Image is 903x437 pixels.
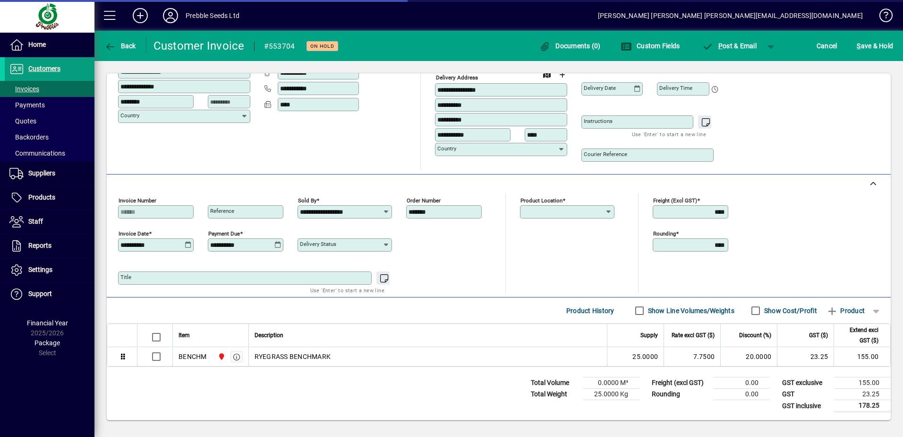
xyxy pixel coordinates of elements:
a: Payments [5,97,94,113]
td: 23.25 [834,389,891,400]
mat-label: Payment due [208,230,240,237]
span: GST ($) [809,330,828,341]
td: 0.00 [713,377,770,389]
a: Support [5,282,94,306]
mat-label: Reference [210,208,234,214]
td: 178.25 [834,400,891,412]
span: Financial Year [27,319,68,327]
span: Customers [28,65,60,72]
mat-label: Freight (excl GST) [653,197,697,204]
td: 20.0000 [720,347,777,366]
a: Home [5,33,94,57]
td: Freight (excl GST) [647,377,713,389]
td: 23.25 [777,347,834,366]
span: Staff [28,218,43,225]
span: Invoices [9,85,39,93]
td: Total Volume [526,377,583,389]
span: Back [104,42,136,50]
mat-label: Title [120,274,131,280]
span: Extend excl GST ($) [840,325,878,346]
a: Quotes [5,113,94,129]
span: Description [255,330,283,341]
span: Discount (%) [739,330,771,341]
span: Suppliers [28,169,55,177]
a: Staff [5,210,94,234]
span: Support [28,290,52,297]
span: Product [826,303,865,318]
mat-label: Delivery date [584,85,616,91]
mat-label: Rounding [653,230,676,237]
a: Settings [5,258,94,282]
a: Products [5,186,94,210]
td: Total Weight [526,389,583,400]
mat-label: Delivery status [300,241,336,247]
span: Supply [640,330,658,341]
button: Save & Hold [854,37,895,54]
td: GST [777,389,834,400]
span: P [718,42,723,50]
div: 7.7500 [670,352,715,361]
mat-hint: Use 'Enter' to start a new line [310,285,384,296]
span: Documents (0) [539,42,601,50]
td: 0.0000 M³ [583,377,639,389]
mat-label: Invoice date [119,230,149,237]
span: Quotes [9,117,36,125]
button: Choose address [554,67,570,82]
mat-label: Invoice number [119,197,156,204]
mat-hint: Use 'Enter' to start a new line [632,129,706,140]
span: ost & Email [702,42,757,50]
button: Back [102,37,138,54]
span: RYEGRASS BENCHMARK [255,352,331,361]
mat-label: Courier Reference [584,151,627,157]
div: Prebble Seeds Ltd [186,8,239,23]
td: 25.0000 Kg [583,389,639,400]
td: 155.00 [834,347,890,366]
button: Custom Fields [618,37,682,54]
a: Reports [5,234,94,258]
td: 155.00 [834,377,891,389]
mat-label: Order number [407,197,441,204]
span: Rate excl GST ($) [672,330,715,341]
label: Show Cost/Profit [762,306,817,315]
span: ave & Hold [857,38,893,53]
span: S [857,42,860,50]
td: 0.00 [713,389,770,400]
button: Post & Email [697,37,761,54]
button: Product [822,302,869,319]
div: #553704 [264,39,295,54]
span: Item [179,330,190,341]
div: Customer Invoice [153,38,245,53]
span: Settings [28,266,52,273]
span: Communications [9,149,65,157]
span: Cancel [817,38,837,53]
a: Backorders [5,129,94,145]
button: Documents (0) [537,37,603,54]
span: Reports [28,242,51,249]
a: Invoices [5,81,94,97]
mat-label: Country [437,145,456,152]
td: Rounding [647,389,713,400]
label: Show Line Volumes/Weights [646,306,734,315]
span: Product History [566,303,614,318]
button: Profile [155,7,186,24]
span: Custom Fields [621,42,680,50]
span: Home [28,41,46,48]
td: GST exclusive [777,377,834,389]
div: [PERSON_NAME] [PERSON_NAME] [PERSON_NAME][EMAIL_ADDRESS][DOMAIN_NAME] [598,8,863,23]
button: Add [125,7,155,24]
button: Cancel [814,37,840,54]
a: View on map [539,67,554,82]
mat-label: Country [120,112,139,119]
span: PALMERSTON NORTH [215,351,226,362]
span: 25.0000 [632,352,658,361]
a: Knowledge Base [872,2,891,33]
span: Backorders [9,133,49,141]
app-page-header-button: Back [94,37,146,54]
mat-label: Sold by [298,197,316,204]
button: Product History [562,302,618,319]
span: Products [28,193,55,201]
mat-label: Product location [520,197,562,204]
div: BENCHM [179,352,207,361]
span: On hold [310,43,334,49]
td: GST inclusive [777,400,834,412]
